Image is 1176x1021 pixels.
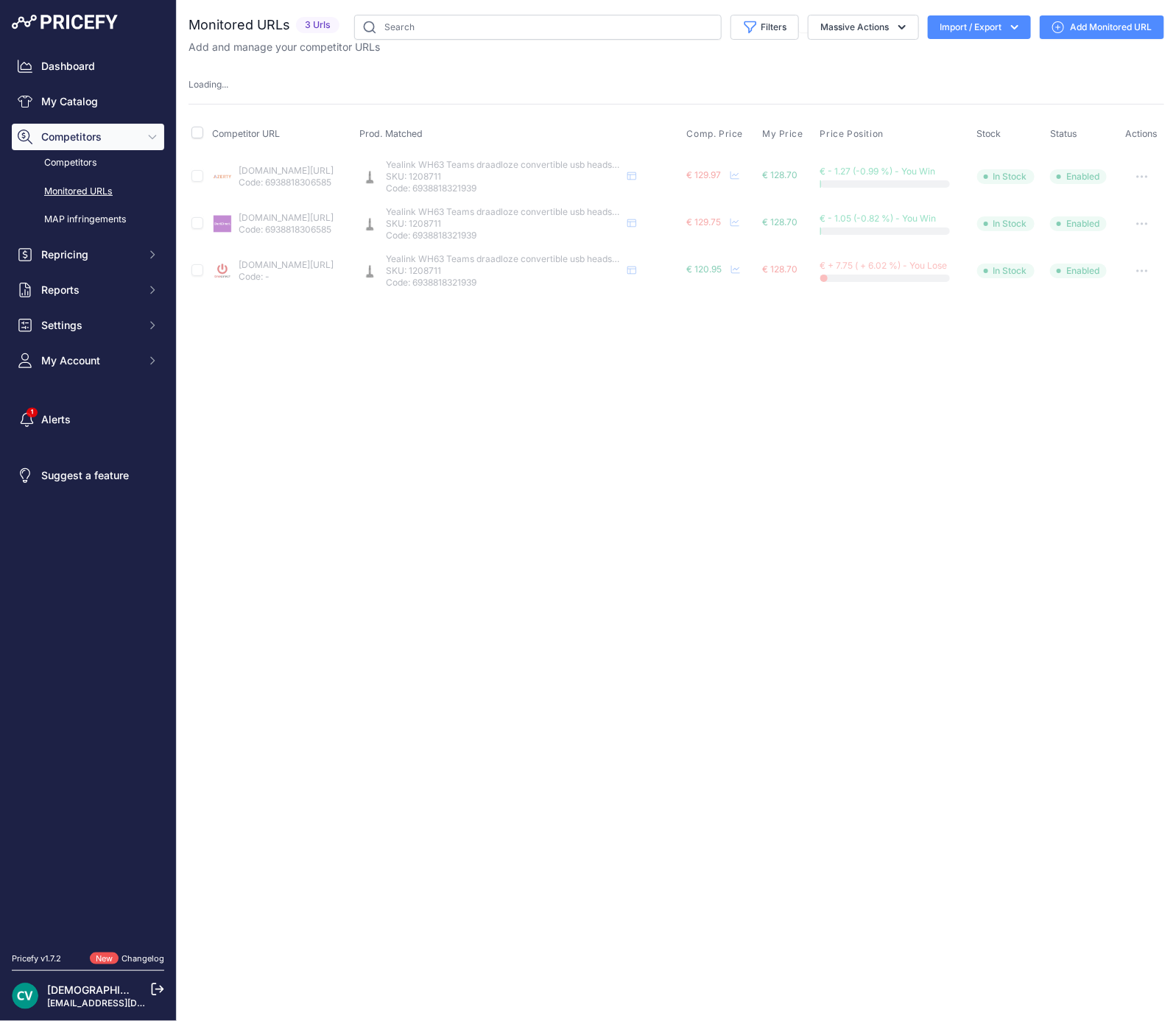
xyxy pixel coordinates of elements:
a: [EMAIL_ADDRESS][DOMAIN_NAME] [47,997,201,1008]
span: 3 Urls [296,17,339,34]
a: [DOMAIN_NAME][URL] [239,212,334,223]
img: Pricefy Logo [12,15,118,29]
span: Price Position [820,128,884,140]
span: In Stock [977,216,1035,231]
span: Settings [41,318,138,333]
p: Code: - [239,271,334,283]
a: Suggest a feature [12,462,164,489]
span: New [90,953,119,965]
button: Repricing [12,241,164,268]
span: Yealink WH63 Teams draadloze convertible usb headset (WH63-Teams) [386,206,686,217]
button: Massive Actions [808,15,919,40]
span: Repricing [41,247,138,262]
span: My Price [762,128,803,140]
span: € 128.70 [762,216,798,227]
span: € + 7.75 ( + 6.02 %) - You Lose [820,260,948,271]
span: Yealink WH63 Teams draadloze convertible usb headset (WH63-Teams) [386,159,686,170]
span: € - 1.05 (-0.82 %) - You Win [820,213,937,224]
p: Code: 6938818321939 [386,277,622,289]
a: Add Monitored URL [1040,15,1164,39]
a: [DOMAIN_NAME][URL] [239,259,334,270]
a: Competitors [12,150,164,176]
p: SKU: 1208711 [386,171,622,183]
p: Add and manage your competitor URLs [189,40,380,54]
span: € 120.95 [687,264,722,275]
p: SKU: 1208711 [386,265,622,277]
button: My Price [762,128,806,140]
p: Code: 6938818306585 [239,224,334,236]
button: Import / Export [928,15,1031,39]
p: Code: 6938818321939 [386,183,622,194]
nav: Sidebar [12,53,164,935]
span: Enabled [1050,169,1107,184]
a: Monitored URLs [12,179,164,205]
button: Settings [12,312,164,339]
a: Changelog [122,953,164,964]
p: Code: 6938818321939 [386,230,622,241]
button: My Account [12,347,164,374]
span: € - 1.27 (-0.99 %) - You Win [820,166,936,177]
div: Pricefy v1.7.2 [12,953,61,965]
span: My Account [41,353,138,368]
span: Yealink WH63 Teams draadloze convertible usb headset (WH63-Teams) [386,253,686,264]
p: Code: 6938818306585 [239,177,334,188]
a: MAP infringements [12,207,164,233]
span: Status [1050,128,1077,139]
span: Comp. Price [687,128,744,140]
h2: Monitored URLs [189,15,290,35]
span: ... [222,79,228,90]
a: [DOMAIN_NAME][URL] [239,165,334,176]
span: In Stock [977,169,1035,184]
a: [DEMOGRAPHIC_DATA][PERSON_NAME] der ree [DEMOGRAPHIC_DATA] [47,983,401,996]
a: My Catalog [12,88,164,115]
span: € 128.70 [762,264,798,275]
p: SKU: 1208711 [386,218,622,230]
button: Price Position [820,128,887,140]
span: Loading [189,79,228,90]
button: Reports [12,277,164,303]
a: Dashboard [12,53,164,80]
span: Stock [977,128,1001,139]
button: Comp. Price [687,128,747,140]
a: Alerts [12,406,164,433]
span: Competitor URL [212,128,280,139]
input: Search [354,15,722,40]
span: Prod. Matched [359,128,423,139]
span: Reports [41,283,138,297]
button: Competitors [12,124,164,150]
button: Filters [730,15,799,40]
span: € 129.75 [687,216,722,227]
span: In Stock [977,264,1035,278]
span: Actions [1126,128,1158,139]
span: € 128.70 [762,169,798,180]
span: Enabled [1050,216,1107,231]
span: € 129.97 [687,169,722,180]
span: Enabled [1050,264,1107,278]
span: Competitors [41,130,138,144]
